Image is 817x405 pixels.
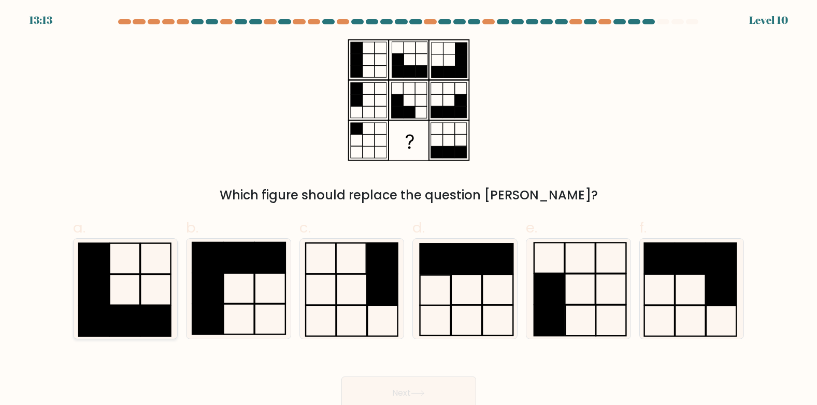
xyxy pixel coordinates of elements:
span: d. [412,218,425,238]
div: Which figure should replace the question [PERSON_NAME]? [79,186,738,205]
span: e. [526,218,537,238]
span: f. [639,218,647,238]
span: a. [73,218,85,238]
div: 13:13 [29,12,52,28]
div: Level 10 [749,12,788,28]
span: c. [299,218,311,238]
span: b. [186,218,198,238]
